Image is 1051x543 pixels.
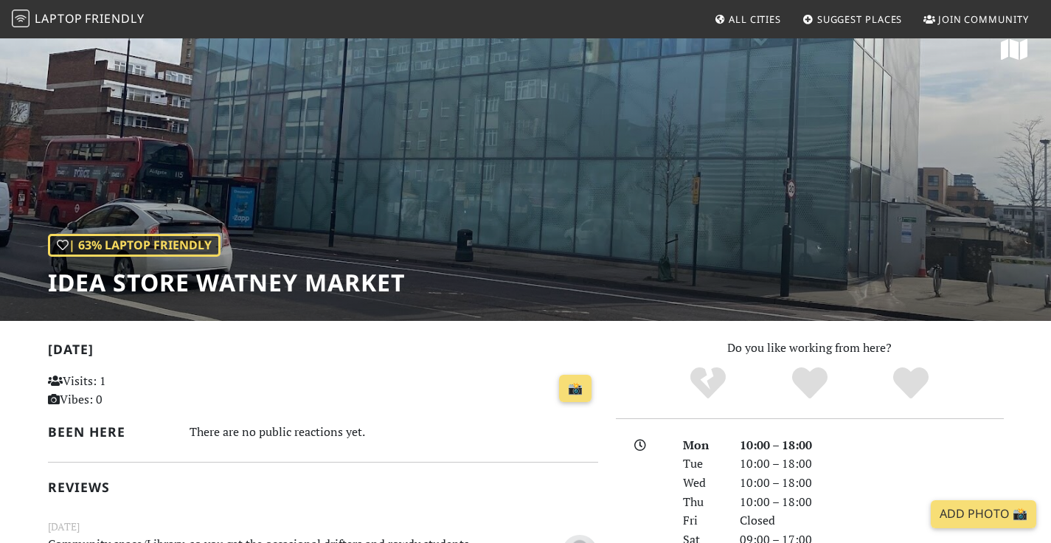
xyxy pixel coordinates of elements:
a: Suggest Places [797,6,909,32]
div: There are no public reactions yet. [190,421,598,443]
p: Visits: 1 Vibes: 0 [48,372,220,409]
div: 10:00 – 18:00 [731,436,1013,455]
div: Mon [674,436,730,455]
a: LaptopFriendly LaptopFriendly [12,7,145,32]
div: Definitely! [860,365,962,402]
small: [DATE] [39,519,607,535]
span: Suggest Places [817,13,903,26]
span: Laptop [35,10,83,27]
h2: Reviews [48,480,598,495]
span: Friendly [85,10,144,27]
div: Wed [674,474,730,493]
div: Closed [731,511,1013,530]
h1: Idea Store Watney Market [48,269,405,297]
h2: Been here [48,424,173,440]
span: Join Community [938,13,1029,26]
img: LaptopFriendly [12,10,30,27]
div: 10:00 – 18:00 [731,474,1013,493]
div: Thu [674,493,730,512]
div: Fri [674,511,730,530]
p: Do you like working from here? [616,339,1004,358]
div: 10:00 – 18:00 [731,493,1013,512]
h2: [DATE] [48,342,598,363]
div: Tue [674,454,730,474]
div: Yes [759,365,861,402]
a: All Cities [708,6,787,32]
span: All Cities [729,13,781,26]
a: Add Photo 📸 [931,500,1036,528]
a: 📸 [559,375,592,403]
div: No [657,365,759,402]
a: Join Community [918,6,1035,32]
div: | 63% Laptop Friendly [48,234,221,257]
div: 10:00 – 18:00 [731,454,1013,474]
